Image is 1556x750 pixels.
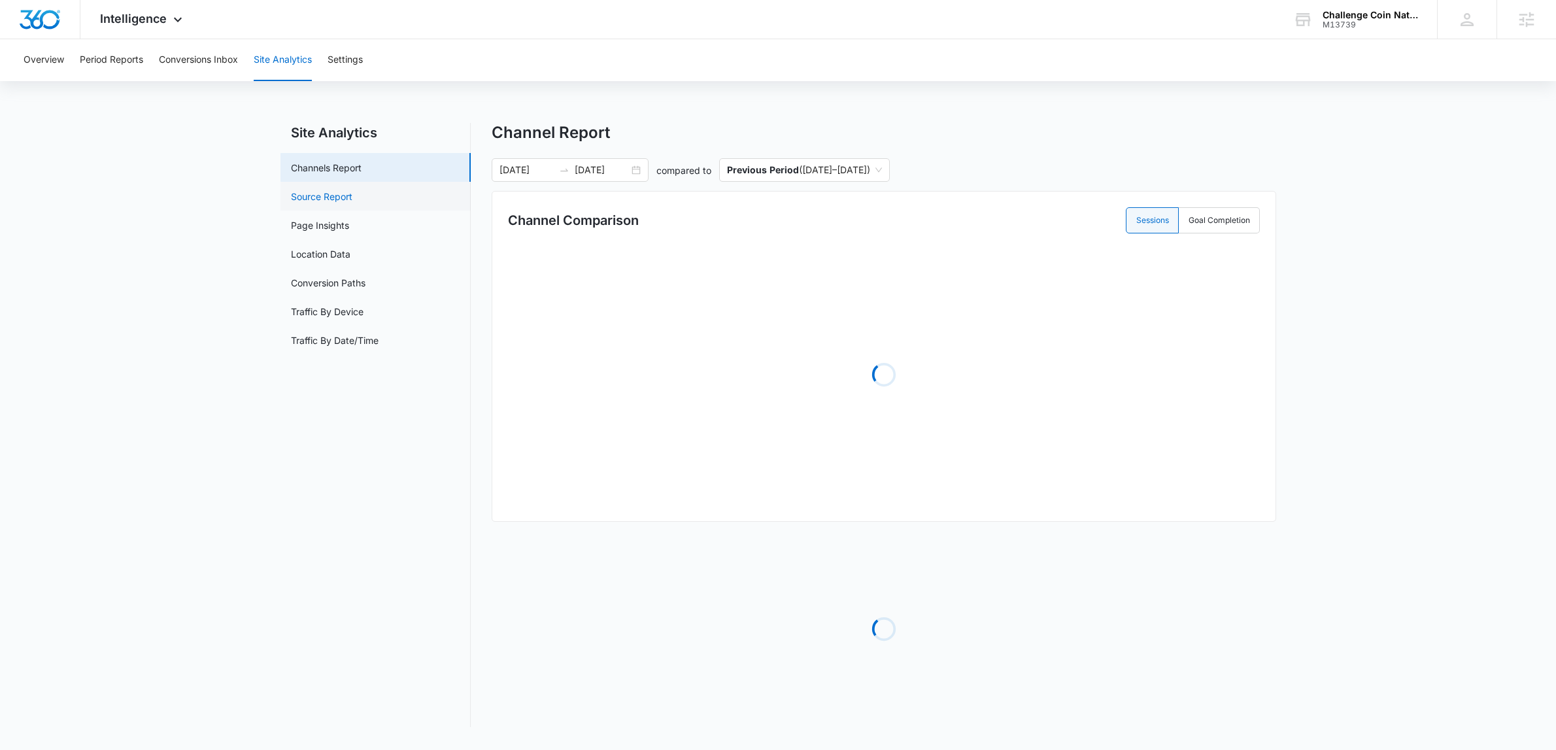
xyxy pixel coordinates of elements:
[575,163,629,177] input: End date
[291,218,349,232] a: Page Insights
[100,12,167,26] span: Intelligence
[1323,20,1418,29] div: account id
[559,165,569,175] span: to
[291,247,350,261] a: Location Data
[727,164,799,175] p: Previous Period
[80,39,143,81] button: Period Reports
[24,39,64,81] button: Overview
[499,163,554,177] input: Start date
[492,123,610,143] h1: Channel Report
[291,161,362,175] a: Channels Report
[1179,207,1260,233] label: Goal Completion
[291,333,379,347] a: Traffic By Date/Time
[291,305,364,318] a: Traffic By Device
[291,190,352,203] a: Source Report
[1323,10,1418,20] div: account name
[508,211,639,230] h3: Channel Comparison
[280,123,471,143] h2: Site Analytics
[159,39,238,81] button: Conversions Inbox
[656,163,711,177] p: compared to
[328,39,363,81] button: Settings
[254,39,312,81] button: Site Analytics
[1126,207,1179,233] label: Sessions
[727,159,882,181] span: ( [DATE] – [DATE] )
[559,165,569,175] span: swap-right
[291,276,365,290] a: Conversion Paths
